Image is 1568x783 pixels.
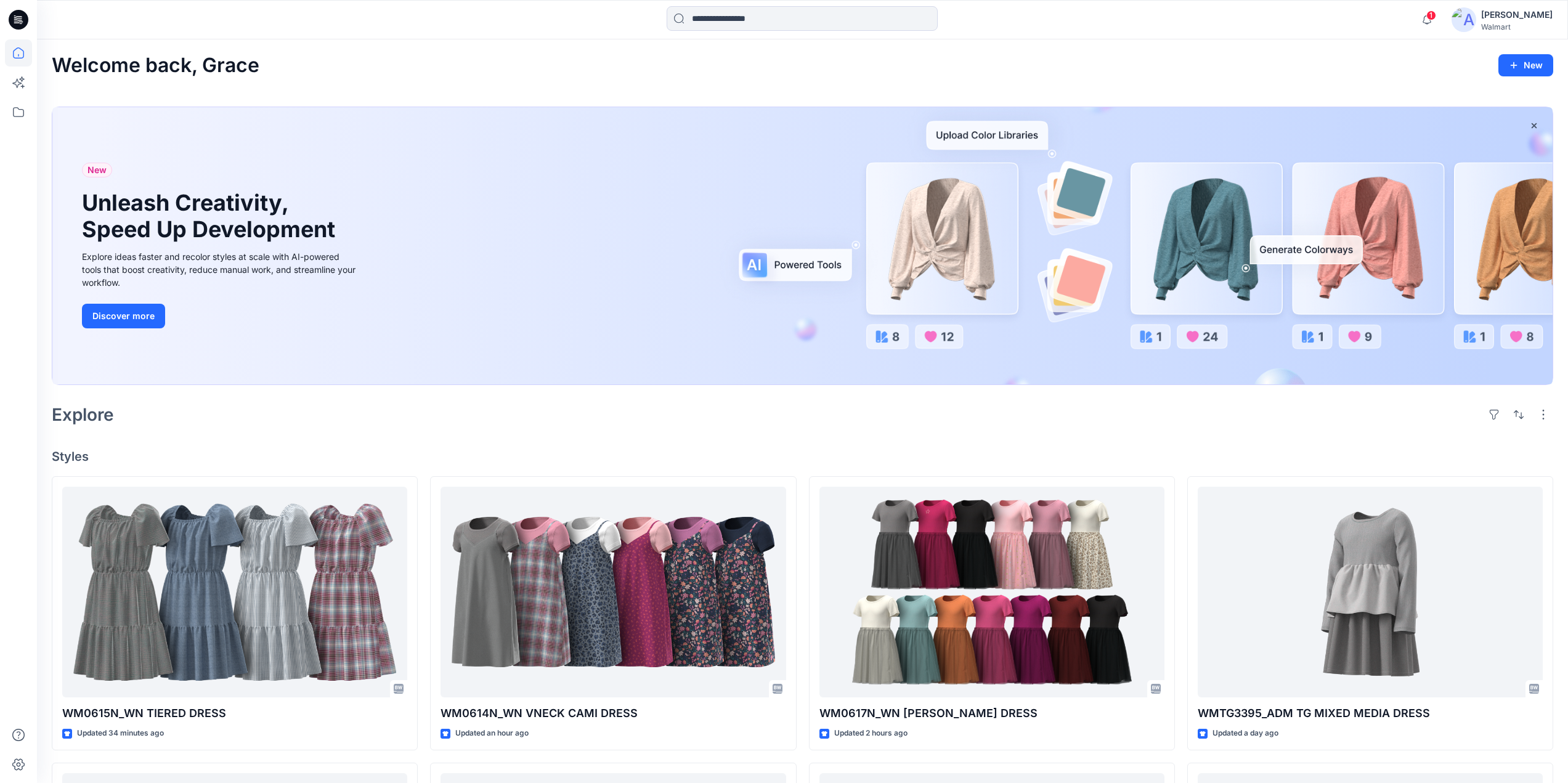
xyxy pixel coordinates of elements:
p: Updated an hour ago [455,727,529,740]
h4: Styles [52,449,1553,464]
p: WM0615N_WN TIERED DRESS [62,705,407,722]
img: avatar [1452,7,1476,32]
a: WM0615N_WN TIERED DRESS [62,487,407,698]
div: Walmart [1481,22,1553,31]
span: New [87,163,107,177]
span: 1 [1426,10,1436,20]
p: WM0617N_WN [PERSON_NAME] DRESS [819,705,1164,722]
p: Updated a day ago [1213,727,1278,740]
h1: Unleash Creativity, Speed Up Development [82,190,341,243]
p: WM0614N_WN VNECK CAMI DRESS [441,705,786,722]
button: New [1498,54,1553,76]
p: WMTG3395_ADM TG MIXED MEDIA DRESS [1198,705,1543,722]
button: Discover more [82,304,165,328]
h2: Explore [52,405,114,424]
a: WM0614N_WN VNECK CAMI DRESS [441,487,786,698]
p: Updated 2 hours ago [834,727,908,740]
a: Discover more [82,304,359,328]
h2: Welcome back, Grace [52,54,259,77]
a: WMTG3395_ADM TG MIXED MEDIA DRESS [1198,487,1543,698]
a: WM0617N_WN SS TUTU DRESS [819,487,1164,698]
div: [PERSON_NAME] [1481,7,1553,22]
div: Explore ideas faster and recolor styles at scale with AI-powered tools that boost creativity, red... [82,250,359,289]
p: Updated 34 minutes ago [77,727,164,740]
